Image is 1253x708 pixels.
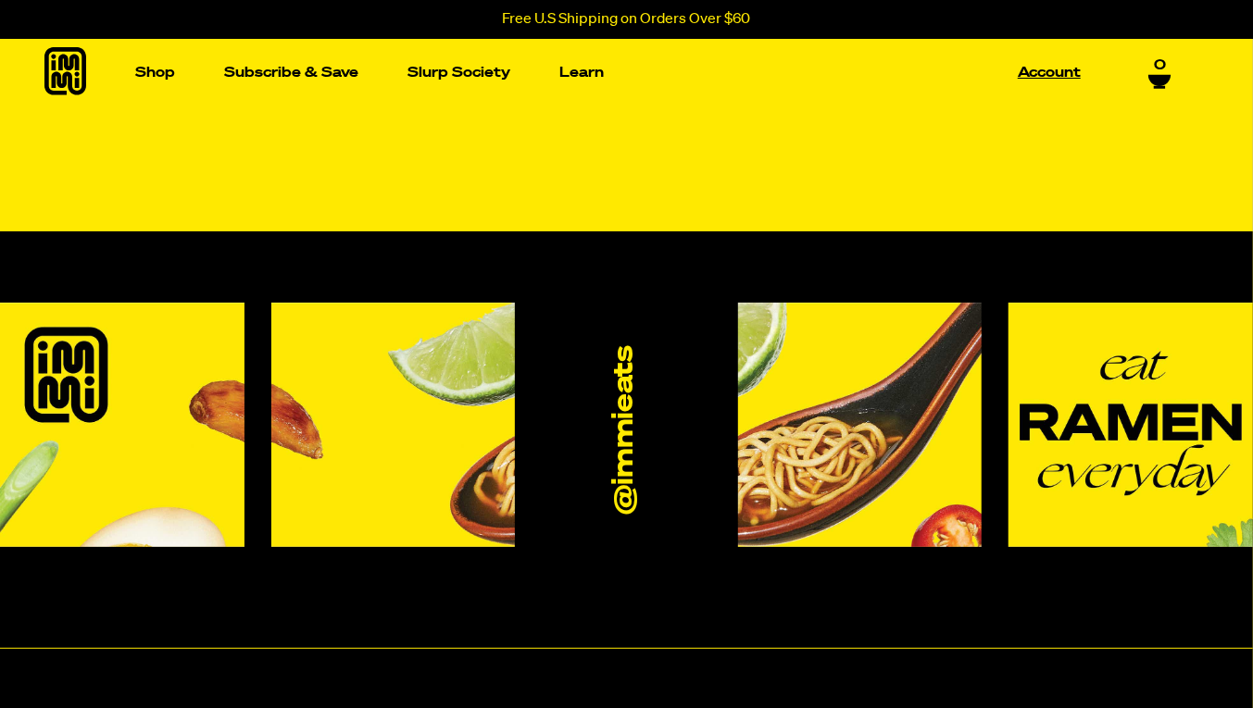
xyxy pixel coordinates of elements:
p: Free U.S Shipping on Orders Over $60 [503,11,751,28]
a: 0 [1148,57,1172,89]
a: @immieats [610,345,643,514]
a: Learn [552,58,611,87]
nav: Main navigation [128,39,1088,106]
span: 0 [1154,57,1166,74]
a: Account [1010,58,1088,87]
a: Subscribe & Save [217,58,366,87]
img: Instagram [271,303,516,547]
img: Instagram [738,303,983,547]
a: Shop [128,58,182,87]
a: Slurp Society [400,58,518,87]
img: Instagram [1009,303,1253,547]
